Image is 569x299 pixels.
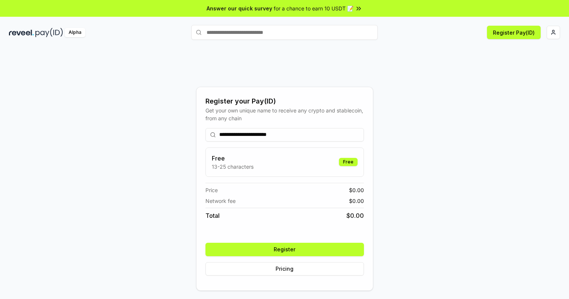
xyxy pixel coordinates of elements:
[207,4,272,12] span: Answer our quick survey
[349,197,364,205] span: $ 0.00
[35,28,63,37] img: pay_id
[205,106,364,122] div: Get your own unique name to receive any crypto and stablecoin, from any chain
[205,243,364,256] button: Register
[205,186,218,194] span: Price
[349,186,364,194] span: $ 0.00
[205,211,220,220] span: Total
[205,197,236,205] span: Network fee
[205,96,364,106] div: Register your Pay(ID)
[346,211,364,220] span: $ 0.00
[9,28,34,37] img: reveel_dark
[274,4,353,12] span: for a chance to earn 10 USDT 📝
[205,262,364,276] button: Pricing
[339,158,358,166] div: Free
[212,154,254,163] h3: Free
[487,26,541,39] button: Register Pay(ID)
[65,28,85,37] div: Alpha
[212,163,254,171] p: 13-25 characters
